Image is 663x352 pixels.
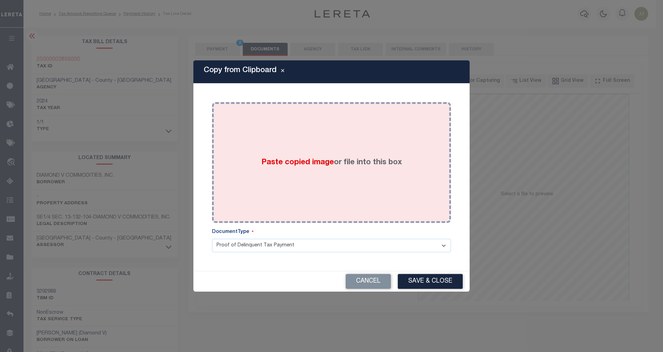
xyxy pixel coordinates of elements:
[212,228,253,236] label: DocumentType
[398,274,463,289] button: Save & Close
[346,274,391,289] button: Cancel
[261,159,334,166] span: Paste copied image
[204,66,277,75] h5: Copy from Clipboard
[277,68,289,76] button: Close
[261,157,402,168] label: or file into this box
